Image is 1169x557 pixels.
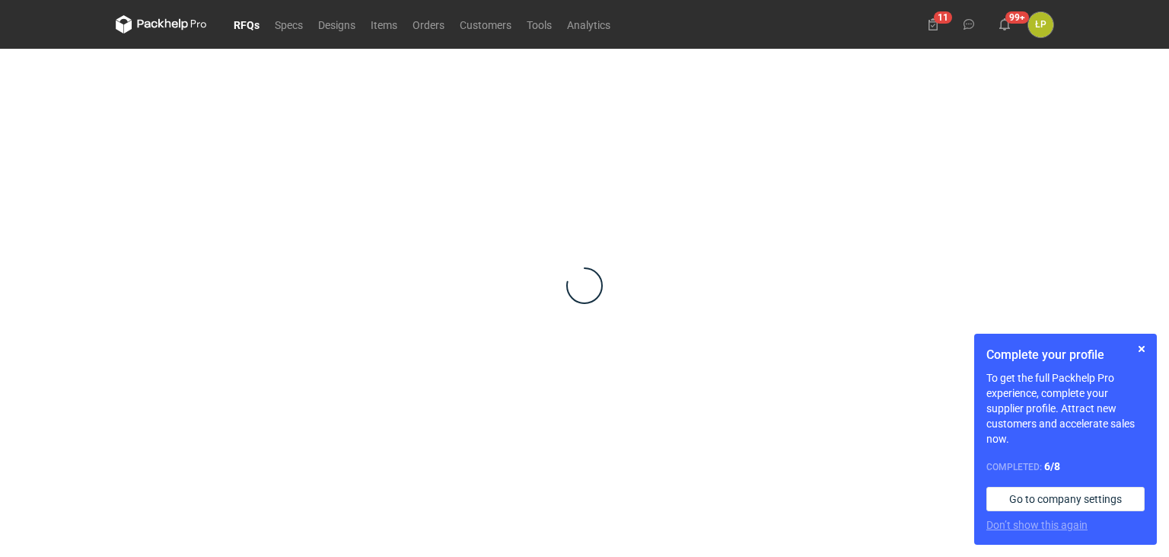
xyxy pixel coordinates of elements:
p: To get the full Packhelp Pro experience, complete your supplier profile. Attract new customers an... [986,370,1145,447]
a: Tools [519,15,559,34]
a: RFQs [226,15,267,34]
a: Specs [267,15,311,34]
h1: Complete your profile [986,346,1145,364]
svg: Packhelp Pro [116,15,207,34]
button: 99+ [992,12,1017,37]
a: Items [363,15,405,34]
button: 11 [921,12,945,37]
a: Customers [452,15,519,34]
button: ŁP [1028,12,1053,37]
div: Completed: [986,459,1145,475]
strong: 6 / 8 [1044,460,1060,472]
button: Skip for now [1132,340,1151,358]
a: Analytics [559,15,618,34]
a: Designs [311,15,363,34]
button: Don’t show this again [986,517,1088,533]
a: Go to company settings [986,487,1145,511]
a: Orders [405,15,452,34]
div: Łukasz Postawa [1028,12,1053,37]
